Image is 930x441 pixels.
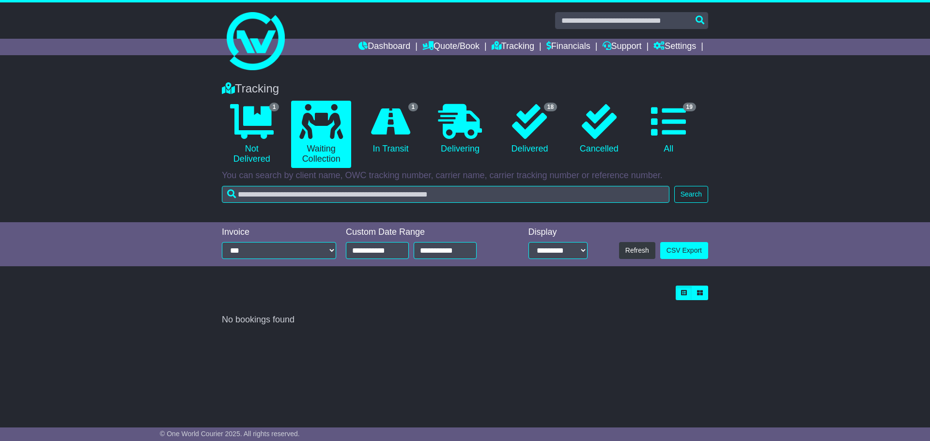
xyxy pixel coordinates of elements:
span: 18 [544,103,557,111]
a: Waiting Collection [291,101,351,168]
div: Invoice [222,227,336,238]
div: Custom Date Range [346,227,501,238]
span: 1 [408,103,418,111]
div: No bookings found [222,315,708,325]
span: © One World Courier 2025. All rights reserved. [160,430,300,438]
a: CSV Export [660,242,708,259]
button: Search [674,186,708,203]
a: Cancelled [569,101,629,158]
div: Tracking [217,82,713,96]
span: 1 [269,103,279,111]
p: You can search by client name, OWC tracking number, carrier name, carrier tracking number or refe... [222,170,708,181]
a: 19 All [639,101,698,158]
button: Refresh [619,242,655,259]
a: Quote/Book [422,39,480,55]
span: 19 [683,103,696,111]
a: Financials [546,39,590,55]
a: Support [603,39,642,55]
a: Delivering [430,101,490,158]
a: Settings [653,39,696,55]
a: 18 Delivered [500,101,559,158]
div: Display [528,227,588,238]
a: Dashboard [358,39,410,55]
a: 1 In Transit [361,101,420,158]
a: 1 Not Delivered [222,101,281,168]
a: Tracking [492,39,534,55]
